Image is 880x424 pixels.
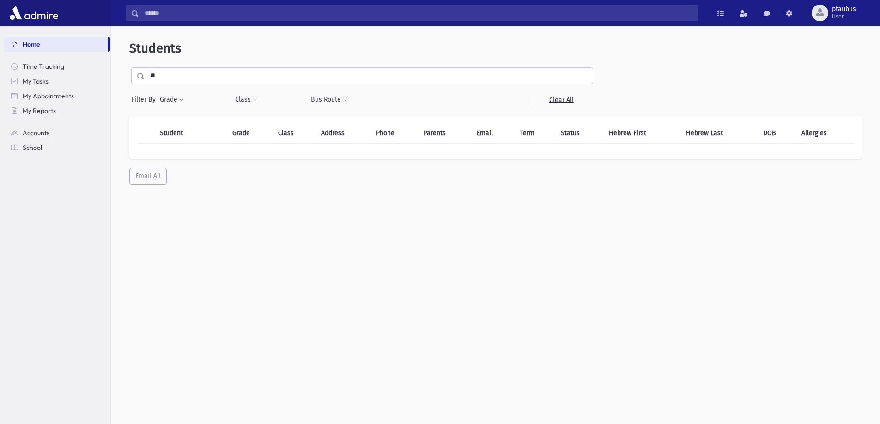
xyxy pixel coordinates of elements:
a: My Tasks [4,74,110,89]
th: Class [273,123,316,144]
a: Home [4,37,108,52]
span: School [23,143,42,152]
th: Allergies [796,123,854,144]
a: Clear All [529,91,593,108]
th: Email [471,123,515,144]
a: School [4,140,110,155]
button: Email All [129,168,167,185]
th: Student [154,123,209,144]
th: Grade [227,123,273,144]
a: My Appointments [4,89,110,103]
span: User [832,13,856,20]
th: Phone [370,123,418,144]
th: Status [555,123,603,144]
span: Filter By [131,95,159,104]
th: Term [515,123,555,144]
a: Time Tracking [4,59,110,74]
span: ptaubus [832,6,856,13]
input: Search [139,5,698,21]
th: Address [316,123,371,144]
img: AdmirePro [7,4,61,22]
span: My Reports [23,107,56,115]
button: Bus Route [310,91,348,108]
th: Parents [418,123,471,144]
span: My Tasks [23,77,49,85]
span: My Appointments [23,92,74,100]
span: Home [23,40,40,48]
span: Time Tracking [23,62,64,71]
a: My Reports [4,103,110,118]
button: Class [235,91,258,108]
th: DOB [758,123,796,144]
th: Hebrew First [603,123,681,144]
button: Grade [159,91,184,108]
a: Accounts [4,125,110,140]
th: Hebrew Last [680,123,757,144]
span: Students [129,41,181,56]
span: Accounts [23,129,49,137]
